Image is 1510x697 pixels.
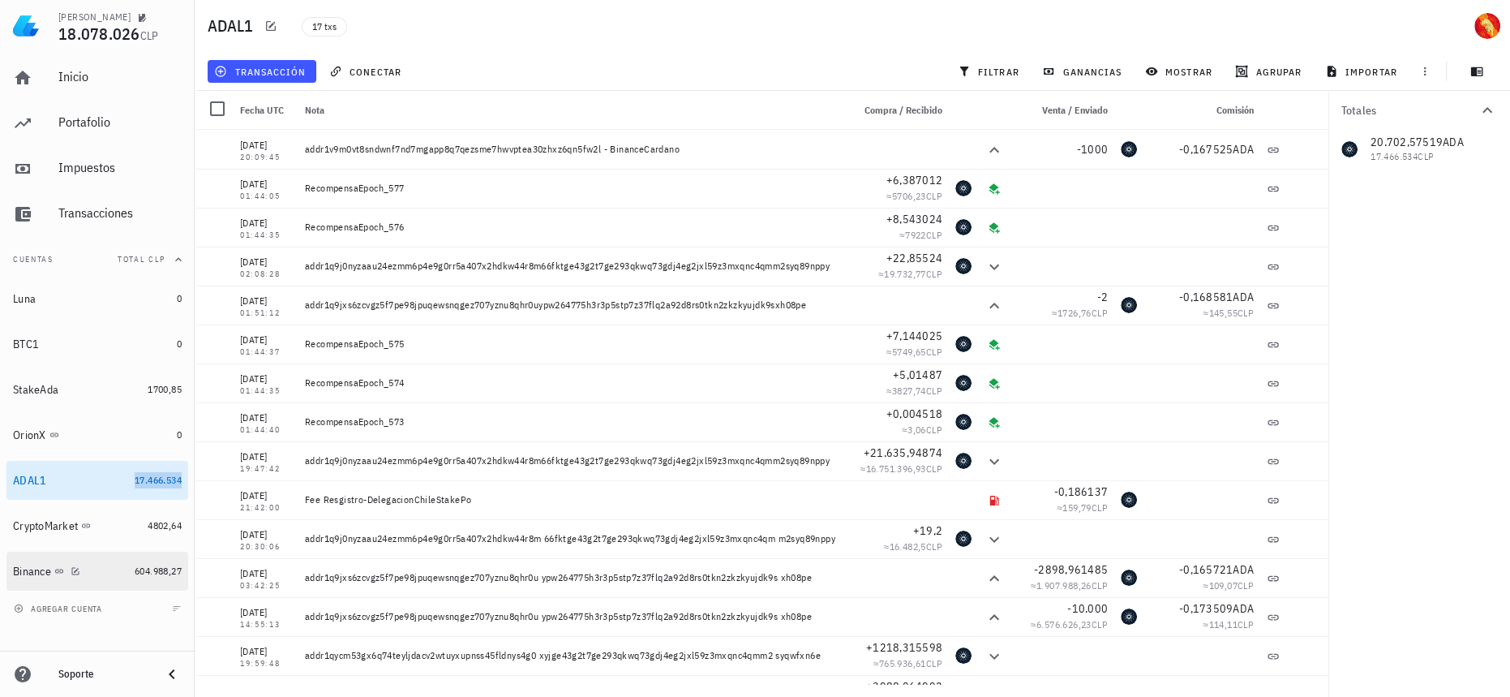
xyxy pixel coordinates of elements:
[240,192,292,200] div: 01:44:05
[886,385,942,397] span: ≈
[234,91,298,130] div: Fecha UTC
[6,461,188,500] a: ADAL1 17.466.534
[58,23,140,45] span: 18.078.026
[886,173,942,187] span: +6,387012
[13,565,51,579] div: Binance
[1474,13,1500,39] div: avatar
[240,387,292,395] div: 01:44:35
[926,657,942,669] span: CLP
[902,424,942,436] span: ≈
[6,415,188,454] a: OrionX 0
[13,428,46,442] div: OrionX
[58,205,182,221] div: Transacciones
[1045,65,1122,78] span: ganancias
[240,309,292,317] div: 01:51:12
[305,532,839,545] div: addr1q9j0nyzaau24ezmm6p4e9g0rr5a407x2hdkw44r8m 66fktge43g2t7ge293qkwq73gdj4eg2jxl59z3mxqnc4qm m2s...
[305,299,839,312] div: addr1q9jxs6zcvgz5f7pe98jpuqewsnqgez707yznu8qhr0uypw264775h3r3p5stp7z37flq2a92d8rs0tkn2zkzkyujdk9s...
[305,415,839,428] div: RecompensaEpoch_573
[305,454,839,467] div: addr1q9j0nyzaau24ezmm6p4e9g0rr5a407x2hdkw44r8m66fktge43g2t7ge293qkwq73gdj4eg2jxl59z3mxqnc4qmm2syq...
[892,385,926,397] span: 3827,74
[886,251,942,265] span: +22,85524
[1092,618,1108,630] span: CLP
[6,104,188,143] a: Portafolio
[240,254,292,270] div: [DATE]
[140,28,159,43] span: CLP
[58,69,182,84] div: Inicio
[1052,307,1108,319] span: ≈
[886,407,942,421] span: +0,004518
[1179,601,1233,616] span: -0,173509
[240,371,292,387] div: [DATE]
[1208,307,1237,319] span: 145,55
[240,410,292,426] div: [DATE]
[240,332,292,348] div: [DATE]
[305,493,839,506] div: Fee Resgistro-DelegacionChileStakePo
[312,18,337,36] span: 17 txs
[1233,601,1254,616] span: ADA
[240,231,292,239] div: 01:44:35
[926,463,942,475] span: CLP
[1067,601,1108,616] span: -10.000
[1121,297,1137,313] div: ADA-icon
[1318,60,1407,83] button: importar
[240,176,292,192] div: [DATE]
[6,240,188,279] button: CuentasTotal CLP
[10,600,109,617] button: agregar cuenta
[240,104,284,116] span: Fecha UTC
[1328,91,1510,130] button: Totales
[13,338,39,351] div: BTC1
[1179,562,1233,577] span: -0,165721
[332,65,401,78] span: conectar
[955,336,972,352] div: ADA-icon
[1203,579,1254,592] span: ≈
[873,657,942,669] span: ≈
[955,258,972,274] div: ADA-icon
[148,519,182,531] span: 4802,64
[240,426,292,434] div: 01:44:40
[926,540,942,553] span: CLP
[6,506,188,545] a: CryptoMarket 4802,64
[1097,290,1109,304] span: -2
[1036,60,1132,83] button: ganancias
[1148,65,1212,78] span: mostrar
[1092,307,1108,319] span: CLP
[58,114,182,130] div: Portafolio
[892,346,926,358] span: 5749,65
[58,160,182,175] div: Impuestos
[1057,501,1108,514] span: ≈
[208,13,260,39] h1: ADAL1
[886,212,942,226] span: +8,543024
[305,338,839,351] div: RecompensaEpoch_575
[878,268,942,280] span: ≈
[305,221,839,234] div: RecompensaEpoch_576
[6,195,188,234] a: Transacciones
[1233,290,1254,304] span: ADA
[1203,307,1254,319] span: ≈
[240,137,292,153] div: [DATE]
[926,385,942,397] span: CLP
[1238,65,1302,78] span: agrupar
[890,540,926,553] span: 16.482,5
[961,65,1019,78] span: filtrar
[1179,290,1233,304] span: -0,168581
[955,648,972,664] div: ADA-icon
[305,143,839,156] div: addr1v9m0vt8sndwnf7nd7mgapp8q7qezsme7hwvptea30zhxz6qn5fw2l - BinanceCardano
[240,465,292,473] div: 19:47:42
[866,679,942,694] span: +3988,064992
[1139,60,1222,83] button: mostrar
[240,582,292,590] div: 03:42:25
[955,531,972,547] div: ADA-icon
[1216,104,1254,116] span: Comisión
[6,58,188,97] a: Inicio
[1092,501,1108,514] span: CLP
[893,368,942,382] span: +5,01487
[305,104,324,116] span: Nota
[864,104,942,116] span: Compra / Recibido
[1062,501,1091,514] span: 159,79
[240,643,292,660] div: [DATE]
[13,292,36,306] div: Luna
[1238,307,1254,319] span: CLP
[955,375,972,391] div: ADA-icon
[866,640,942,655] span: +1218,315598
[135,565,182,577] span: 604.988,27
